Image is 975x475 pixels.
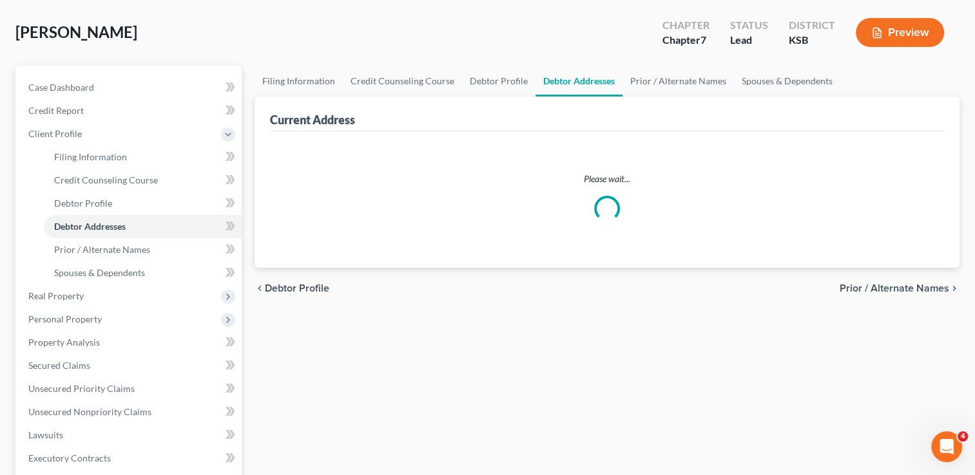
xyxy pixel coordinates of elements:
[28,429,63,440] span: Lawsuits
[54,174,158,185] span: Credit Counseling Course
[44,238,242,261] a: Prior / Alternate Names
[536,66,623,97] a: Debtor Addresses
[662,18,710,33] div: Chapter
[28,360,90,371] span: Secured Claims
[280,172,934,185] p: Please wait...
[15,23,137,41] span: [PERSON_NAME]
[265,283,329,293] span: Debtor Profile
[270,112,355,127] div: Current Address
[44,261,242,284] a: Spouses & Dependents
[28,383,135,394] span: Unsecured Priority Claims
[54,244,150,255] span: Prior / Alternate Names
[18,424,242,447] a: Lawsuits
[789,18,835,33] div: District
[28,337,100,348] span: Property Analysis
[54,267,145,278] span: Spouses & Dependents
[343,66,462,97] a: Credit Counseling Course
[255,283,265,293] i: chevron_left
[840,283,949,293] span: Prior / Alternate Names
[18,76,242,99] a: Case Dashboard
[730,18,768,33] div: Status
[255,66,343,97] a: Filing Information
[28,452,111,463] span: Executory Contracts
[623,66,734,97] a: Prior / Alternate Names
[28,105,84,116] span: Credit Report
[28,290,84,301] span: Real Property
[44,192,242,215] a: Debtor Profile
[28,313,102,324] span: Personal Property
[28,406,151,417] span: Unsecured Nonpriority Claims
[931,431,962,462] iframe: Intercom live chat
[462,66,536,97] a: Debtor Profile
[54,198,112,209] span: Debtor Profile
[18,400,242,424] a: Unsecured Nonpriority Claims
[18,331,242,354] a: Property Analysis
[54,221,126,232] span: Debtor Addresses
[18,447,242,470] a: Executory Contracts
[44,215,242,238] a: Debtor Addresses
[44,145,242,169] a: Filing Information
[856,18,944,47] button: Preview
[789,33,835,48] div: KSB
[18,99,242,122] a: Credit Report
[18,354,242,377] a: Secured Claims
[840,283,960,293] button: Prior / Alternate Names chevron_right
[730,33,768,48] div: Lead
[958,431,968,442] span: 4
[700,33,706,46] span: 7
[662,33,710,48] div: Chapter
[28,128,82,139] span: Client Profile
[255,283,329,293] button: chevron_left Debtor Profile
[54,151,127,162] span: Filing Information
[28,82,94,93] span: Case Dashboard
[18,377,242,400] a: Unsecured Priority Claims
[949,283,960,293] i: chevron_right
[734,66,840,97] a: Spouses & Dependents
[44,169,242,192] a: Credit Counseling Course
